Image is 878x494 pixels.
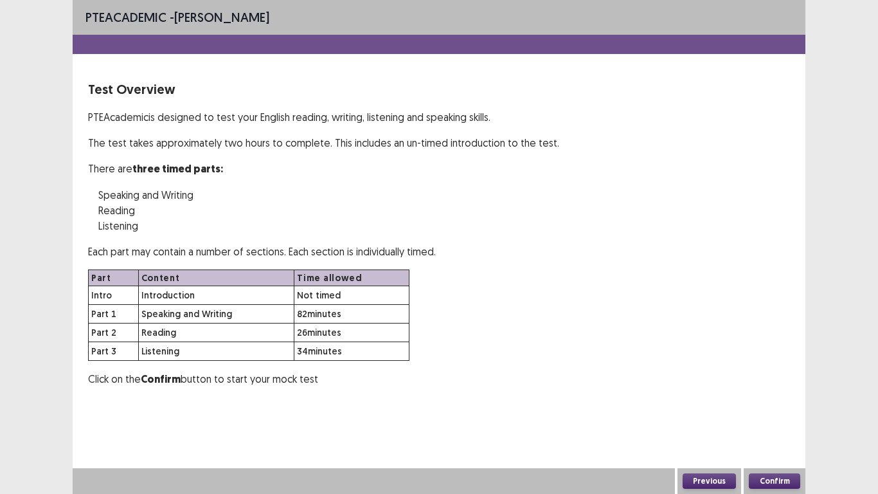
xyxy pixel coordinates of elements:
[88,109,790,125] p: PTE Academic is designed to test your English reading, writing, listening and speaking skills.
[138,305,294,324] td: Speaking and Writing
[98,187,790,203] p: Speaking and Writing
[749,473,800,489] button: Confirm
[138,270,294,286] th: Content
[294,286,409,305] td: Not timed
[138,342,294,361] td: Listening
[132,162,223,176] strong: three timed parts:
[88,135,790,151] p: The test takes approximately two hours to complete. This includes an un-timed introduction to the...
[89,286,139,305] td: Intro
[294,305,409,324] td: 82 minutes
[85,8,269,27] p: - [PERSON_NAME]
[294,342,409,361] td: 34 minutes
[88,244,790,259] p: Each part may contain a number of sections. Each section is individually timed.
[683,473,736,489] button: Previous
[138,286,294,305] td: Introduction
[98,203,790,218] p: Reading
[89,270,139,286] th: Part
[88,161,790,177] p: There are
[141,372,181,386] strong: Confirm
[138,324,294,342] td: Reading
[89,342,139,361] td: Part 3
[294,270,409,286] th: Time allowed
[85,9,166,25] span: PTE academic
[88,80,790,99] p: Test Overview
[89,324,139,342] td: Part 2
[89,305,139,324] td: Part 1
[88,371,790,387] p: Click on the button to start your mock test
[98,218,790,233] p: Listening
[294,324,409,342] td: 26 minutes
